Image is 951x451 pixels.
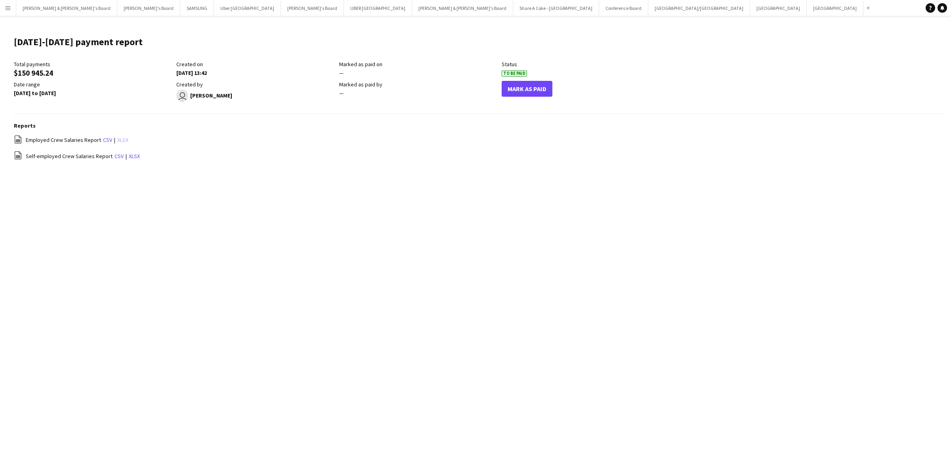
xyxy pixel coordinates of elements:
button: [PERSON_NAME]'s Board [117,0,180,16]
div: [PERSON_NAME] [176,90,335,101]
div: Marked as paid by [339,81,498,88]
div: Status [502,61,660,68]
div: | [14,135,943,145]
div: Marked as paid on [339,61,498,68]
span: To Be Paid [502,71,527,76]
span: — [339,90,344,97]
div: $150 945.24 [14,69,172,76]
span: Employed Crew Salaries Report [26,136,101,143]
a: xlsx [129,153,140,160]
button: [GEOGRAPHIC_DATA] [807,0,863,16]
div: | [14,151,943,161]
span: — [339,69,344,76]
span: Self-employed Crew Salaries Report [26,153,113,160]
div: Created by [176,81,335,88]
button: Mark As Paid [502,81,552,97]
button: Conference Board [599,0,648,16]
button: Uber [GEOGRAPHIC_DATA] [214,0,281,16]
button: Share A Coke - [GEOGRAPHIC_DATA] [513,0,599,16]
button: UBER [GEOGRAPHIC_DATA] [344,0,412,16]
a: csv [103,136,112,143]
div: [DATE] 13:42 [176,69,335,76]
a: xlsx [117,136,128,143]
h3: Reports [14,122,943,129]
div: Date range [14,81,172,88]
button: [PERSON_NAME] & [PERSON_NAME]'s Board [16,0,117,16]
div: [DATE] to [DATE] [14,90,172,97]
a: csv [115,153,124,160]
button: SAMSUNG [180,0,214,16]
button: [PERSON_NAME] & [PERSON_NAME]'s Board [412,0,513,16]
button: [PERSON_NAME]'s Board [281,0,344,16]
div: Total payments [14,61,172,68]
div: Created on [176,61,335,68]
button: [GEOGRAPHIC_DATA]/[GEOGRAPHIC_DATA] [648,0,750,16]
button: [GEOGRAPHIC_DATA] [750,0,807,16]
h1: [DATE]-[DATE] payment report [14,36,143,48]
